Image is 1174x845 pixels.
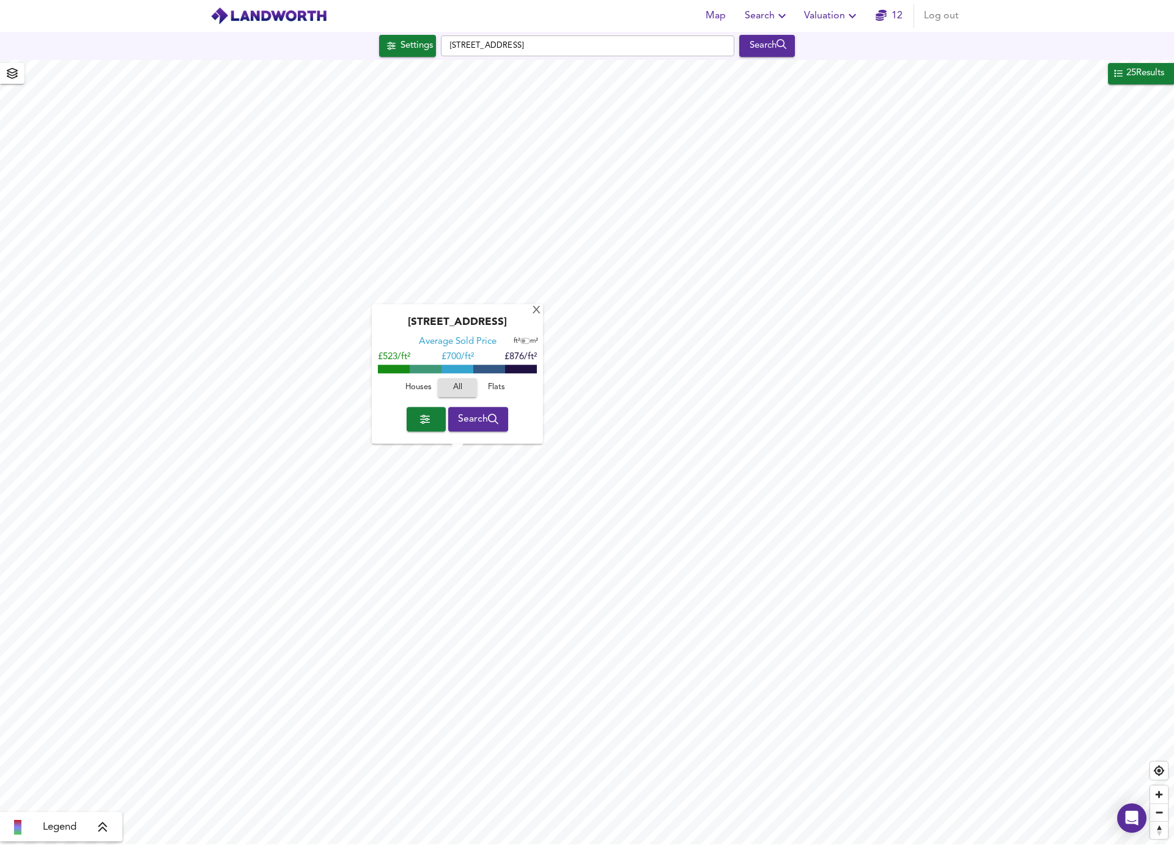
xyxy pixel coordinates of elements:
button: Settings [379,35,436,57]
button: 12 [869,4,909,28]
span: All [444,381,471,395]
div: Average Sold Price [419,337,497,349]
span: £876/ft² [504,353,537,362]
button: All [438,379,477,398]
span: Houses [402,381,435,395]
button: Zoom out [1150,803,1168,821]
span: Valuation [804,7,860,24]
button: Search [739,35,795,57]
button: Reset bearing to north [1150,821,1168,839]
img: logo [210,7,327,25]
span: Log out [924,7,959,24]
span: £523/ft² [378,353,410,362]
span: Search [745,7,789,24]
div: Search [742,38,792,54]
div: [STREET_ADDRESS] [378,317,537,337]
button: Map [696,4,735,28]
span: Search [458,411,499,428]
span: Map [701,7,730,24]
input: Enter a location... [441,35,734,56]
div: Click to configure Search Settings [379,35,436,57]
button: Houses [399,379,438,398]
div: Open Intercom Messenger [1117,803,1146,833]
button: 25Results [1108,63,1174,84]
button: Valuation [799,4,865,28]
span: Flats [480,381,513,395]
button: Log out [919,4,964,28]
span: ft² [514,338,520,345]
a: 12 [876,7,903,24]
button: Flats [477,379,516,398]
div: X [531,305,542,317]
button: Search [448,407,509,431]
div: 25 Results [1125,65,1165,81]
span: £ 700/ft² [441,353,474,362]
button: Zoom in [1150,786,1168,803]
button: Find my location [1150,762,1168,780]
span: m² [530,338,538,345]
span: Zoom out [1150,804,1168,821]
div: Settings [401,38,433,54]
button: Search [740,4,794,28]
span: Legend [43,820,76,835]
